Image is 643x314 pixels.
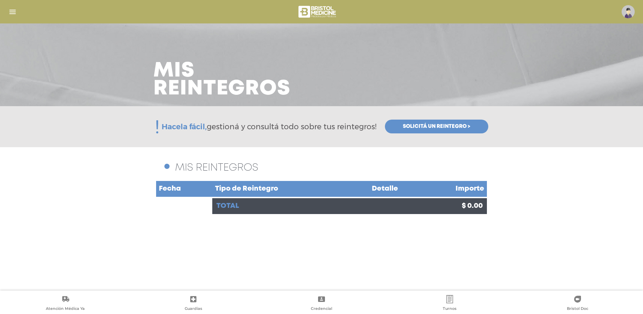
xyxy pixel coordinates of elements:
span: Credencial [311,306,332,312]
h3: Mis reintegros [153,62,290,98]
span: MIS REINTEGROS [175,163,258,172]
a: Turnos [386,295,514,313]
span: Turnos [443,306,457,312]
a: Solicitá un reintegro > [385,120,488,133]
a: Atención Médica Ya [1,295,130,313]
a: Bristol Doc [513,295,642,313]
a: Guardias [130,295,258,313]
span: ! [155,121,159,133]
a: Credencial [257,295,386,313]
img: bristol-medicine-blanco.png [297,3,338,20]
img: Cober_menu-lines-white.svg [8,8,17,16]
span: Hacela fácil, [162,122,207,131]
td: Importe [417,181,487,197]
img: profile-placeholder.svg [622,5,635,18]
span: Guardias [185,306,202,312]
span: Solicitá un reintegro > [403,123,470,130]
td: Fecha [156,181,212,197]
span: gestioná y consultá todo sobre tus reintegros! [162,121,377,132]
td: Tipo de Reintegro [212,181,352,197]
td: total [212,197,417,214]
td: Detalle [353,181,417,197]
td: $ 0.00 [417,197,487,214]
span: Atención Médica Ya [46,306,85,312]
span: Bristol Doc [567,306,588,312]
